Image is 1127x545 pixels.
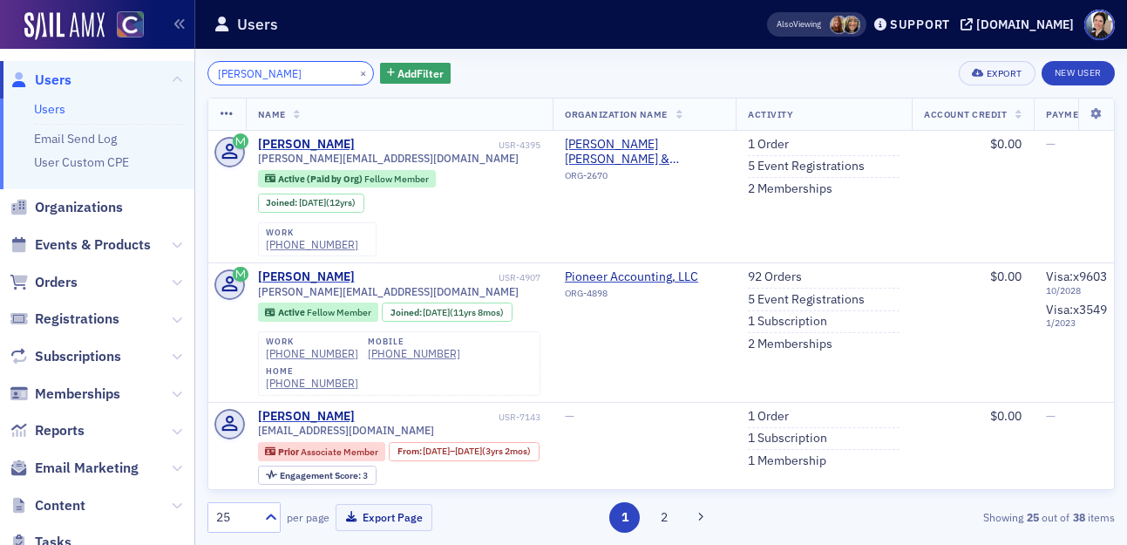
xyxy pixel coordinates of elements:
[423,446,531,457] div: – (3yrs 2mos)
[35,310,119,329] span: Registrations
[258,303,379,322] div: Active: Active: Fellow Member
[258,269,355,285] a: [PERSON_NAME]
[266,377,358,390] a: [PHONE_NUMBER]
[265,307,370,318] a: Active Fellow Member
[397,65,444,81] span: Add Filter
[265,446,377,457] a: Prior Associate Member
[748,181,832,197] a: 2 Memberships
[10,459,139,478] a: Email Marketing
[455,445,482,457] span: [DATE]
[10,198,123,217] a: Organizations
[748,159,865,174] a: 5 Event Registrations
[976,17,1074,32] div: [DOMAIN_NAME]
[990,408,1022,424] span: $0.00
[565,137,723,167] span: Soukup Bush & Associates CPAs PC
[1084,10,1115,40] span: Profile
[287,509,329,525] label: per page
[280,471,368,480] div: 3
[423,307,504,318] div: (11yrs 8mos)
[748,409,789,425] a: 1 Order
[565,288,723,305] div: ORG-4898
[35,347,121,366] span: Subscriptions
[258,285,519,298] span: [PERSON_NAME][EMAIL_ADDRESS][DOMAIN_NAME]
[990,269,1022,284] span: $0.00
[265,173,428,184] a: Active (Paid by Org) Fellow Member
[748,269,802,285] a: 92 Orders
[266,366,358,377] div: home
[237,14,278,35] h1: Users
[24,12,105,40] img: SailAMX
[299,197,356,208] div: (12yrs)
[356,65,371,80] button: ×
[301,446,378,458] span: Associate Member
[357,140,540,151] div: USR-4395
[10,385,120,404] a: Memberships
[258,466,377,485] div: Engagement Score: 3
[280,469,363,481] span: Engagement Score :
[258,442,386,461] div: Prior: Prior: Associate Member
[565,108,668,120] span: Organization Name
[35,459,139,478] span: Email Marketing
[565,408,574,424] span: —
[35,496,85,515] span: Content
[258,108,286,120] span: Name
[990,136,1022,152] span: $0.00
[748,314,827,330] a: 1 Subscription
[565,269,723,285] a: Pioneer Accounting, LLC
[34,131,117,146] a: Email Send Log
[216,508,255,527] div: 25
[390,307,424,318] span: Joined :
[35,198,123,217] span: Organizations
[987,69,1022,78] div: Export
[307,306,371,318] span: Fellow Member
[609,502,640,533] button: 1
[1046,136,1056,152] span: —
[364,173,429,185] span: Fellow Member
[1023,509,1042,525] strong: 25
[35,235,151,255] span: Events & Products
[368,347,460,360] div: [PHONE_NUMBER]
[105,11,144,41] a: View Homepage
[258,137,355,153] div: [PERSON_NAME]
[959,61,1035,85] button: Export
[1069,509,1088,525] strong: 38
[1046,269,1107,284] span: Visa : x9603
[258,424,434,437] span: [EMAIL_ADDRESS][DOMAIN_NAME]
[266,228,358,238] div: work
[357,272,540,283] div: USR-4907
[336,504,432,531] button: Export Page
[382,303,513,322] div: Joined: 2013-12-23 00:00:00
[397,446,424,457] span: From :
[423,306,450,318] span: [DATE]
[1042,61,1115,85] a: New User
[278,173,364,185] span: Active (Paid by Org)
[299,196,326,208] span: [DATE]
[565,137,723,167] a: [PERSON_NAME] [PERSON_NAME] & Associates CPAs PC
[10,421,85,440] a: Reports
[35,421,85,440] span: Reports
[748,337,832,352] a: 2 Memberships
[1046,408,1056,424] span: —
[357,412,540,423] div: USR-7143
[649,502,680,533] button: 2
[278,446,301,458] span: Prior
[266,197,299,208] span: Joined :
[34,154,129,170] a: User Custom CPE
[266,337,358,347] div: work
[258,194,364,213] div: Joined: 2013-08-31 00:00:00
[368,337,460,347] div: mobile
[748,292,865,308] a: 5 Event Registrations
[10,347,121,366] a: Subscriptions
[924,108,1007,120] span: Account Credit
[266,347,358,360] a: [PHONE_NUMBER]
[35,385,120,404] span: Memberships
[35,71,71,90] span: Users
[258,409,355,425] a: [PERSON_NAME]
[890,17,950,32] div: Support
